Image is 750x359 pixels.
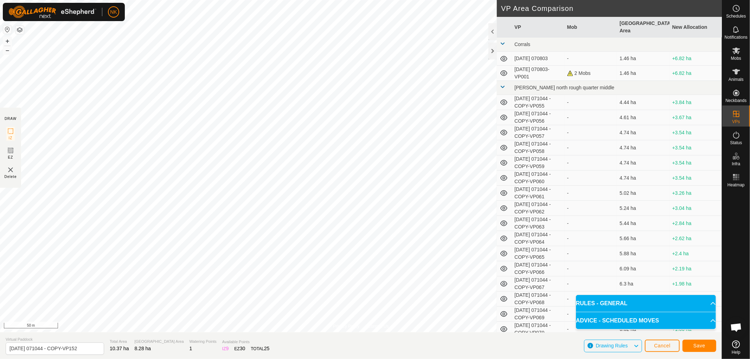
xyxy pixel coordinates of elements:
[669,201,722,216] td: +3.04 ha
[110,346,129,351] span: 10.37 ha
[567,55,614,62] div: -
[6,166,15,174] img: VP
[190,339,217,345] span: Watering Points
[512,291,564,307] td: [DATE] 071044 - COPY-VP068
[617,171,669,186] td: 4.74 ha
[512,186,564,201] td: [DATE] 071044 - COPY-VP061
[617,17,669,38] th: [GEOGRAPHIC_DATA] Area
[731,56,741,60] span: Mobs
[512,307,564,322] td: [DATE] 071044 - COPY-VP069
[729,77,744,82] span: Animals
[135,339,184,345] span: [GEOGRAPHIC_DATA] Area
[617,155,669,171] td: 4.74 ha
[15,26,24,34] button: Map Layers
[645,340,680,352] button: Cancel
[240,346,245,351] span: 30
[514,41,530,47] span: Corrals
[617,125,669,140] td: 4.74 ha
[732,120,740,124] span: VPs
[222,339,270,345] span: Available Points
[501,4,722,13] h2: VP Area Comparison
[110,8,117,16] span: NK
[264,346,270,351] span: 25
[512,66,564,81] td: [DATE] 070803-VP001
[722,338,750,357] a: Help
[512,322,564,337] td: [DATE] 071044 - COPY-VP070
[567,265,614,273] div: -
[669,140,722,155] td: +3.54 ha
[669,171,722,186] td: +3.54 ha
[730,141,742,145] span: Status
[567,280,614,288] div: -
[8,6,96,18] img: Gallagher Logo
[596,343,628,348] span: Drawing Rules
[5,116,17,121] div: DRAW
[669,66,722,81] td: +6.82 ha
[617,110,669,125] td: 4.61 ha
[567,295,614,303] div: -
[669,216,722,231] td: +2.84 ha
[6,336,104,342] span: Virtual Paddock
[226,346,229,351] span: 9
[3,37,12,45] button: +
[669,17,722,38] th: New Allocation
[617,95,669,110] td: 4.44 ha
[617,66,669,81] td: 1.46 ha
[732,162,740,166] span: Infra
[567,174,614,182] div: -
[669,125,722,140] td: +3.54 ha
[567,159,614,167] div: -
[617,52,669,66] td: 1.46 ha
[110,339,129,345] span: Total Area
[512,155,564,171] td: [DATE] 071044 - COPY-VP059
[726,317,747,338] div: Open chat
[567,205,614,212] div: -
[567,235,614,242] div: -
[669,155,722,171] td: +3.54 ha
[3,46,12,55] button: –
[512,261,564,276] td: [DATE] 071044 - COPY-VP066
[693,343,705,348] span: Save
[669,231,722,246] td: +2.62 ha
[682,340,716,352] button: Save
[654,343,671,348] span: Cancel
[617,140,669,155] td: 4.74 ha
[617,201,669,216] td: 5.24 ha
[135,346,151,351] span: 8.28 ha
[8,155,13,160] span: EZ
[514,85,614,90] span: [PERSON_NAME] north rough quarter middle
[5,174,17,179] span: Delete
[617,276,669,291] td: 6.3 ha
[732,350,741,354] span: Help
[3,25,12,34] button: Reset Map
[512,216,564,231] td: [DATE] 071044 - COPY-VP063
[567,250,614,257] div: -
[669,276,722,291] td: +1.98 ha
[725,35,748,39] span: Notifications
[567,114,614,121] div: -
[727,183,745,187] span: Heatmap
[567,99,614,106] div: -
[726,14,746,18] span: Schedules
[576,316,659,325] span: ADVICE - SCHEDULED MOVES
[576,312,716,329] p-accordion-header: ADVICE - SCHEDULED MOVES
[669,246,722,261] td: +2.4 ha
[512,201,564,216] td: [DATE] 071044 - COPY-VP062
[669,110,722,125] td: +3.67 ha
[567,310,614,318] div: -
[617,186,669,201] td: 5.02 ha
[567,144,614,152] div: -
[617,291,669,307] td: 6.07 ha
[567,220,614,227] div: -
[512,140,564,155] td: [DATE] 071044 - COPY-VP058
[234,345,245,352] div: EZ
[368,323,389,329] a: Contact Us
[669,52,722,66] td: +6.82 ha
[617,261,669,276] td: 6.09 ha
[9,135,13,141] span: IZ
[564,17,617,38] th: Mob
[512,171,564,186] td: [DATE] 071044 - COPY-VP060
[512,17,564,38] th: VP
[567,129,614,136] div: -
[669,291,722,307] td: +2.21 ha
